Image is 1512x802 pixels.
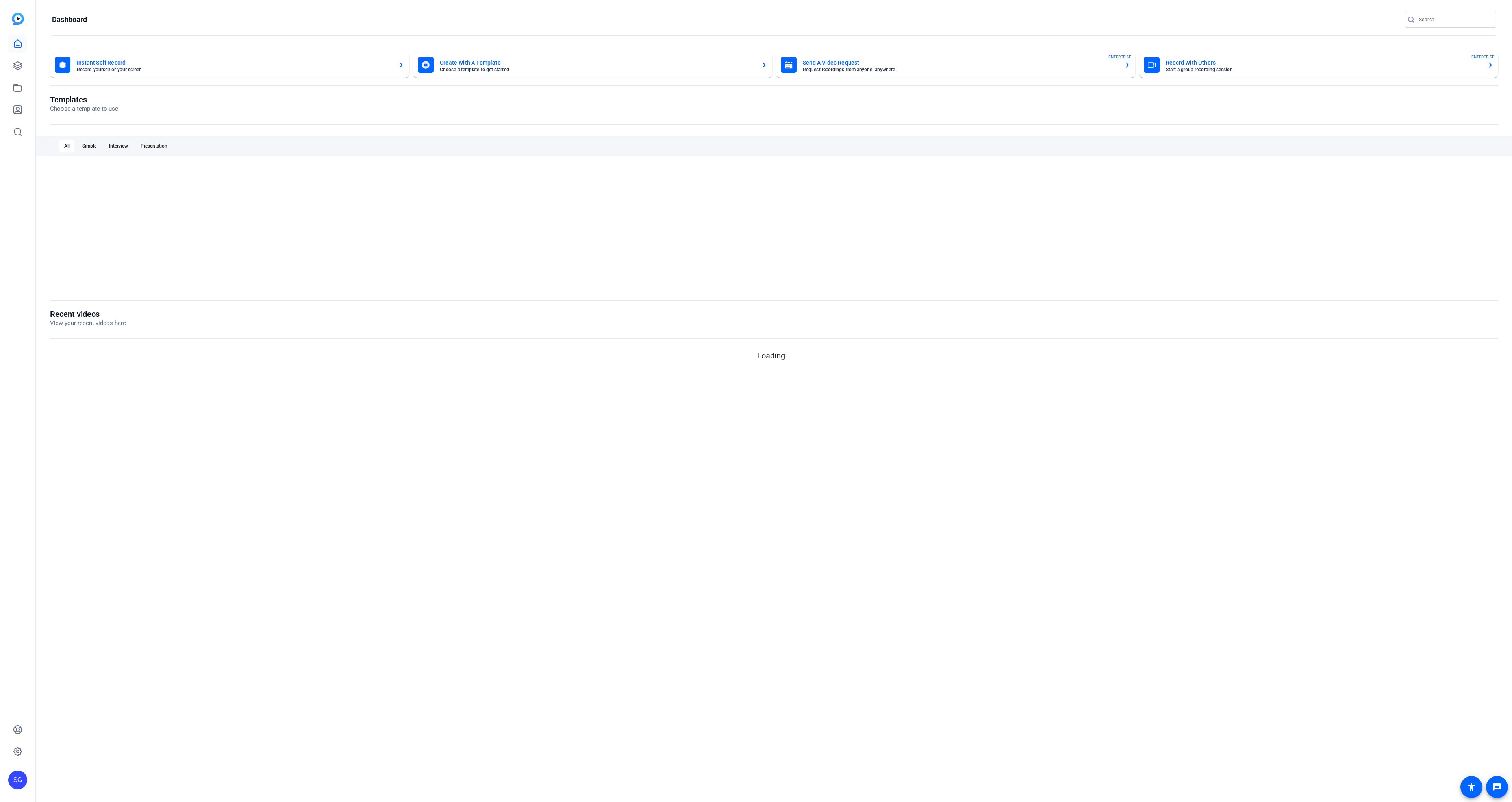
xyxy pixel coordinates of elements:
mat-card-subtitle: Request recordings from anyone, anywhere [803,67,1118,72]
mat-icon: accessibility [1467,782,1476,792]
div: SG [8,771,27,789]
div: Simple [78,140,101,152]
span: ENTERPRISE [1108,54,1131,60]
input: Search [1419,15,1490,24]
mat-card-subtitle: Start a group recording session [1166,67,1481,72]
h1: Templates [50,95,118,104]
span: ENTERPRISE [1471,54,1494,60]
mat-card-title: Instant Self Record [77,58,392,67]
div: All [59,140,74,152]
button: Send A Video RequestRequest recordings from anyone, anywhereENTERPRISE [776,52,1135,78]
img: blue-gradient.svg [12,13,24,25]
div: Interview [104,140,133,152]
p: View your recent videos here [50,319,126,328]
mat-card-title: Record With Others [1166,58,1481,67]
button: Record With OthersStart a group recording sessionENTERPRISE [1139,52,1498,78]
mat-card-subtitle: Record yourself or your screen [77,67,392,72]
h1: Dashboard [52,15,87,24]
button: Instant Self RecordRecord yourself or your screen [50,52,409,78]
h1: Recent videos [50,309,126,319]
mat-card-subtitle: Choose a template to get started [440,67,755,72]
mat-icon: message [1492,782,1502,792]
div: Presentation [136,140,172,152]
mat-card-title: Send A Video Request [803,58,1118,67]
p: Loading... [50,350,1498,362]
p: Choose a template to use [50,104,118,113]
mat-card-title: Create With A Template [440,58,755,67]
button: Create With A TemplateChoose a template to get started [413,52,772,78]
